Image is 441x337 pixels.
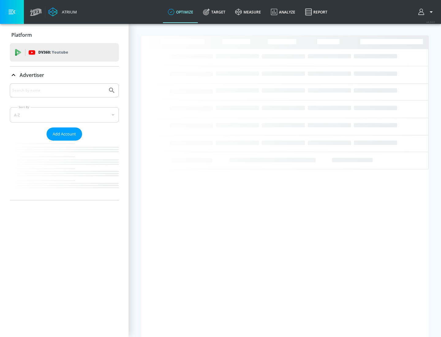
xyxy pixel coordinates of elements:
a: measure [230,1,266,23]
a: Analyze [266,1,300,23]
a: Atrium [48,7,77,17]
div: Advertiser [10,83,119,200]
div: DV360: Youtube [10,43,119,62]
button: Add Account [47,127,82,141]
div: Platform [10,26,119,44]
div: A-Z [10,107,119,123]
a: optimize [163,1,198,23]
span: Add Account [53,131,76,138]
a: Target [198,1,230,23]
div: Atrium [59,9,77,15]
label: Sort By [17,105,31,109]
a: Report [300,1,332,23]
p: Platform [11,32,32,38]
input: Search by name [12,86,105,94]
p: Youtube [52,49,68,55]
p: DV360: [38,49,68,56]
div: Advertiser [10,66,119,84]
nav: list of Advertiser [10,141,119,200]
p: Advertiser [20,72,44,78]
span: v 4.24.0 [426,20,435,24]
